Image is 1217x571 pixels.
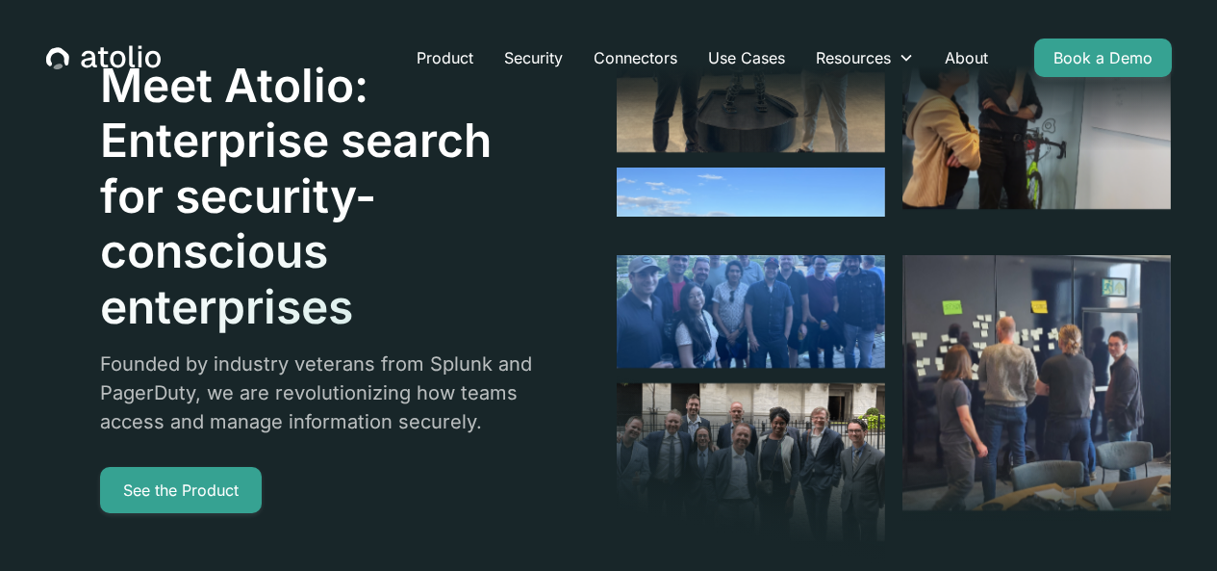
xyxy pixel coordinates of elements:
[46,45,161,70] a: home
[100,467,262,513] a: See the Product
[816,46,891,69] div: Resources
[100,58,549,335] h1: Meet Atolio: Enterprise search for security-conscious enterprises
[489,39,578,77] a: Security
[800,39,929,77] div: Resources
[1034,39,1172,77] a: Book a Demo
[902,224,1171,510] img: image
[401,39,489,77] a: Product
[100,350,549,436] p: Founded by industry veterans from Splunk and PagerDuty, we are revolutionizing how teams access a...
[693,39,800,77] a: Use Cases
[929,39,1003,77] a: About
[578,39,693,77] a: Connectors
[617,169,885,368] img: image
